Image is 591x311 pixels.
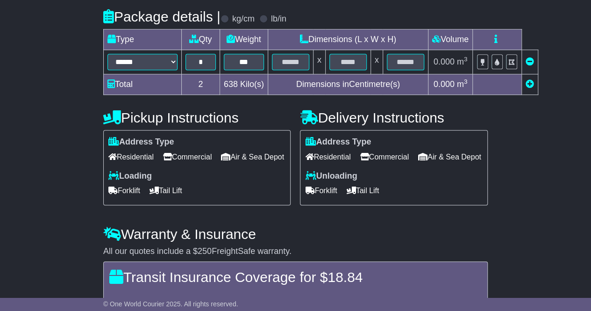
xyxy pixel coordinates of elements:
[268,29,428,50] td: Dimensions (L x W x H)
[220,29,268,50] td: Weight
[108,183,140,198] span: Forklift
[457,80,468,89] span: m
[220,74,268,95] td: Kilo(s)
[271,14,286,24] label: lb/in
[434,80,455,89] span: 0.000
[103,110,291,125] h4: Pickup Instructions
[346,183,379,198] span: Tail Lift
[428,29,472,50] td: Volume
[232,14,255,24] label: kg/cm
[103,246,488,257] div: All our quotes include a $ FreightSafe warranty.
[221,150,284,164] span: Air & Sea Depot
[108,171,152,181] label: Loading
[434,57,455,66] span: 0.000
[198,246,212,256] span: 250
[300,110,488,125] h4: Delivery Instructions
[150,183,182,198] span: Tail Lift
[313,50,325,74] td: x
[328,269,363,285] span: 18.84
[103,9,221,24] h4: Package details |
[268,74,428,95] td: Dimensions in Centimetre(s)
[103,29,181,50] td: Type
[103,74,181,95] td: Total
[103,300,238,308] span: © One World Courier 2025. All rights reserved.
[464,78,468,85] sup: 3
[464,56,468,63] sup: 3
[418,150,481,164] span: Air & Sea Depot
[181,74,220,95] td: 2
[109,269,482,285] h4: Transit Insurance Coverage for $
[224,80,238,89] span: 638
[108,137,174,147] label: Address Type
[526,80,534,89] a: Add new item
[305,183,337,198] span: Forklift
[457,57,468,66] span: m
[181,29,220,50] td: Qty
[370,50,383,74] td: x
[103,226,488,242] h4: Warranty & Insurance
[108,150,154,164] span: Residential
[360,150,409,164] span: Commercial
[305,150,350,164] span: Residential
[305,171,357,181] label: Unloading
[526,57,534,66] a: Remove this item
[305,137,371,147] label: Address Type
[163,150,212,164] span: Commercial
